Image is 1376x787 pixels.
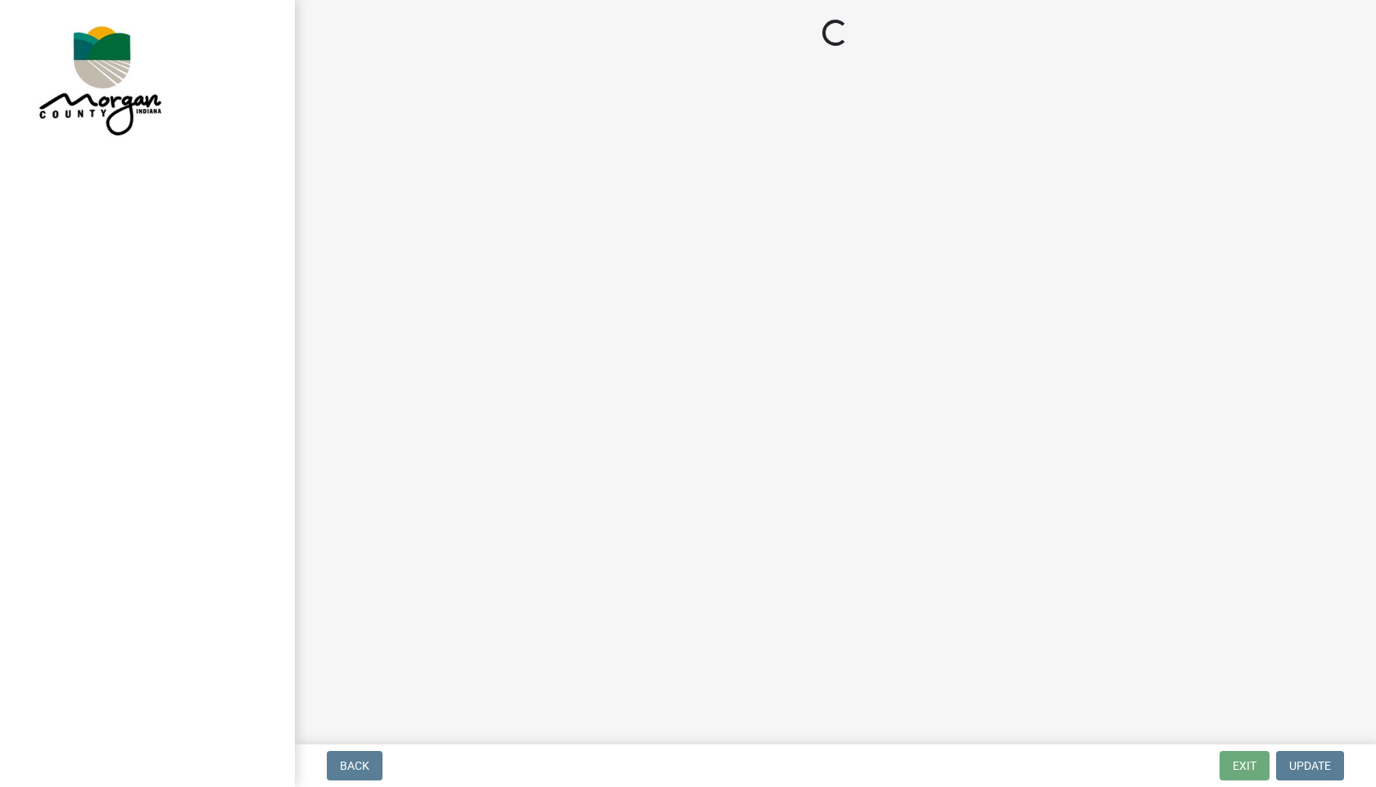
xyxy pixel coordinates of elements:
button: Update [1276,751,1344,780]
button: Exit [1220,751,1270,780]
img: Morgan County, Indiana [33,17,165,140]
span: Update [1289,759,1331,772]
span: Back [340,759,369,772]
button: Back [327,751,382,780]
